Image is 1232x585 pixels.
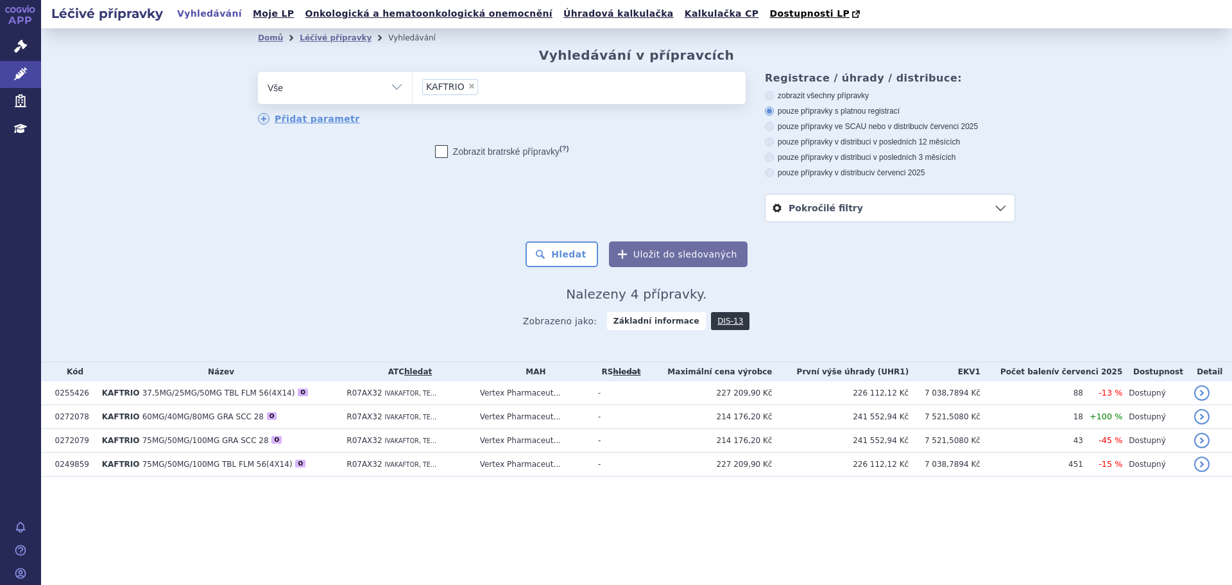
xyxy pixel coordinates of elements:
[773,453,909,476] td: 226 112,12 Kč
[249,5,298,22] a: Moje LP
[765,152,1015,162] label: pouze přípravky v distribuci v posledních 3 měsících
[909,362,980,381] th: EKV1
[384,390,436,397] span: IVAKAFTOR, TE...
[980,453,1083,476] td: 451
[644,381,773,405] td: 227 209,90 Kč
[909,381,980,405] td: 7 038,7894 Kč
[766,5,866,23] a: Dostupnosti LP
[1194,457,1210,472] a: detail
[426,82,465,91] span: KAFTRIO
[1188,362,1232,381] th: Detail
[644,453,773,476] td: 227 209,90 Kč
[765,72,1015,84] h3: Registrace / úhrady / distribuce:
[474,362,592,381] th: MAH
[681,5,763,22] a: Kalkulačka CP
[474,429,592,453] td: Vertex Pharmaceut...
[346,436,382,445] span: R07AX32
[769,8,850,19] span: Dostupnosti LP
[1122,453,1187,476] td: Dostupný
[560,5,678,22] a: Úhradová kalkulačka
[592,429,644,453] td: -
[1099,459,1122,469] span: -15 %
[592,405,644,429] td: -
[644,429,773,453] td: 214 176,20 Kč
[980,405,1083,429] td: 18
[474,405,592,429] td: Vertex Pharmaceut...
[468,82,475,90] span: ×
[1122,362,1187,381] th: Dostupnost
[267,412,277,420] div: O
[298,389,308,396] div: O
[980,362,1122,381] th: Počet balení
[644,405,773,429] td: 214 176,20 Kč
[773,362,909,381] th: První výše úhrady (UHR1)
[909,453,980,476] td: 7 038,7894 Kč
[1122,381,1187,405] td: Dostupný
[346,460,382,469] span: R07AX32
[1090,412,1122,421] span: +100 %
[435,145,569,158] label: Zobrazit bratrské přípravky
[523,312,597,330] span: Zobrazeno jako:
[607,312,706,330] strong: Základní informace
[773,381,909,405] td: 226 112,12 Kč
[871,168,925,177] span: v červenci 2025
[526,241,598,267] button: Hledat
[1054,367,1122,376] span: v červenci 2025
[1194,385,1210,401] a: detail
[613,367,640,376] del: hledat
[609,241,748,267] button: Uložit do sledovaných
[295,460,305,467] div: O
[613,367,640,376] a: vyhledávání neobsahuje žádnou platnou referenční skupinu
[102,389,140,397] span: KAFTRIO
[765,137,1015,147] label: pouze přípravky v distribuci v posledních 12 měsících
[49,381,96,405] td: 0255426
[102,436,140,445] span: KAFTRIO
[566,286,707,302] span: Nalezeny 4 přípravky.
[980,429,1083,453] td: 43
[142,436,269,445] span: 75MG/50MG/100MG GRA SCC 28
[102,460,140,469] span: KAFTRIO
[301,5,556,22] a: Onkologická a hematoonkologická onemocnění
[924,122,978,131] span: v červenci 2025
[1122,405,1187,429] td: Dostupný
[592,453,644,476] td: -
[1194,433,1210,448] a: detail
[384,461,436,468] span: IVAKAFTOR, TE...
[340,362,473,381] th: ATC
[384,437,436,444] span: IVAKAFTOR, TE...
[142,412,264,421] span: 60MG/40MG/80MG GRA SCC 28
[384,414,436,421] span: IVAKAFTOR, TE...
[909,429,980,453] td: 7 521,5080 Kč
[592,362,644,381] th: RS
[388,28,452,48] li: Vyhledávání
[142,389,295,397] span: 37,5MG/25MG/50MG TBL FLM 56(4X14)
[773,405,909,429] td: 241 552,94 Kč
[258,113,360,125] a: Přidat parametr
[765,168,1015,178] label: pouze přípravky v distribuci
[765,121,1015,132] label: pouze přípravky ve SCAU nebo v distribuci
[474,453,592,476] td: Vertex Pharmaceut...
[102,412,140,421] span: KAFTRIO
[766,195,1014,222] a: Pokročilé filtry
[49,429,96,453] td: 0272079
[49,453,96,476] td: 0249859
[1099,388,1122,397] span: -13 %
[49,362,96,381] th: Kód
[258,33,283,42] a: Domů
[96,362,341,381] th: Název
[142,460,293,469] span: 75MG/50MG/100MG TBL FLM 56(4X14)
[41,4,173,22] h2: Léčivé přípravky
[1122,429,1187,453] td: Dostupný
[300,33,372,42] a: Léčivé přípravky
[909,405,980,429] td: 7 521,5080 Kč
[560,144,569,153] abbr: (?)
[271,436,282,444] div: O
[49,405,96,429] td: 0272078
[404,367,432,376] a: hledat
[644,362,773,381] th: Maximální cena výrobce
[980,381,1083,405] td: 88
[773,429,909,453] td: 241 552,94 Kč
[539,48,735,63] h2: Vyhledávání v přípravcích
[346,389,382,397] span: R07AX32
[592,381,644,405] td: -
